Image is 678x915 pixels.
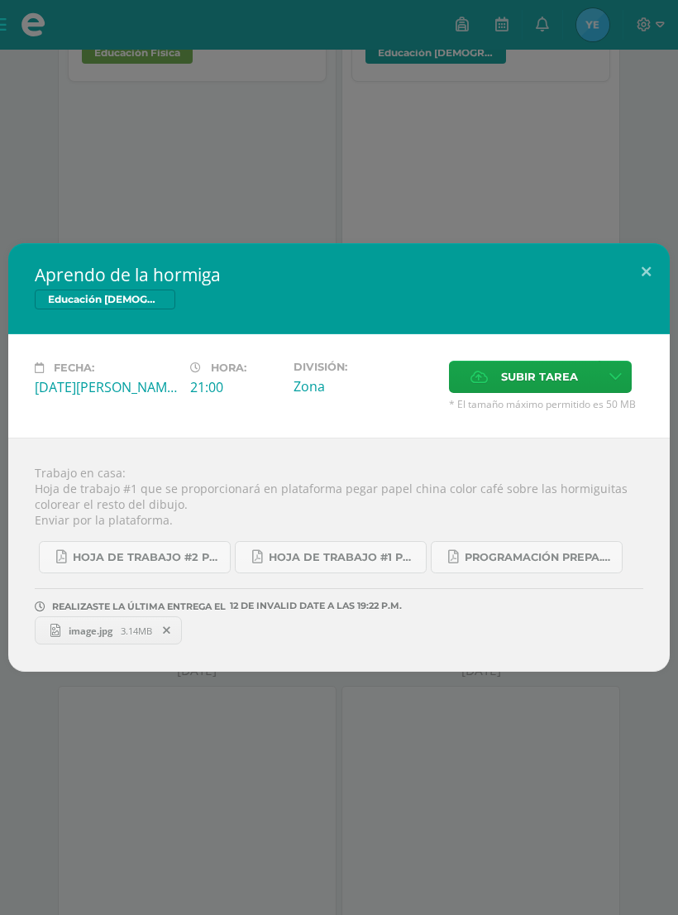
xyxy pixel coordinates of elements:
span: Hoja de trabajo #2 prepa A-B 4ta. Unidad 2025.pdf [73,551,222,564]
a: image.jpg 3.14MB [35,616,182,644]
div: 21:00 [190,378,280,396]
span: Hora: [211,362,246,374]
label: División: [294,361,436,373]
span: Programación Prepa.A 4ta. Unidad 2025.pdf [465,551,614,564]
a: Hoja de trabajo #1 prepa 4ta. Unidad 2025.pdf [235,541,427,573]
span: image.jpg [60,625,121,637]
div: Trabajo en casa: Hoja de trabajo #1 que se proporcionará en plataforma pegar papel china color ca... [8,438,670,672]
span: Subir tarea [501,362,578,392]
span: Hoja de trabajo #1 prepa 4ta. Unidad 2025.pdf [269,551,418,564]
button: Close (Esc) [623,243,670,299]
a: Programación Prepa.A 4ta. Unidad 2025.pdf [431,541,623,573]
span: Remover entrega [153,621,181,640]
span: Educación [DEMOGRAPHIC_DATA] [35,290,175,309]
a: Hoja de trabajo #2 prepa A-B 4ta. Unidad 2025.pdf [39,541,231,573]
span: * El tamaño máximo permitido es 50 MB [449,397,643,411]
h2: Aprendo de la hormiga [35,263,643,286]
span: Fecha: [54,362,94,374]
div: [DATE][PERSON_NAME] [35,378,177,396]
div: Zona [294,377,436,395]
span: 3.14MB [121,625,152,637]
span: REALIZASTE LA ÚLTIMA ENTREGA EL [52,601,226,612]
